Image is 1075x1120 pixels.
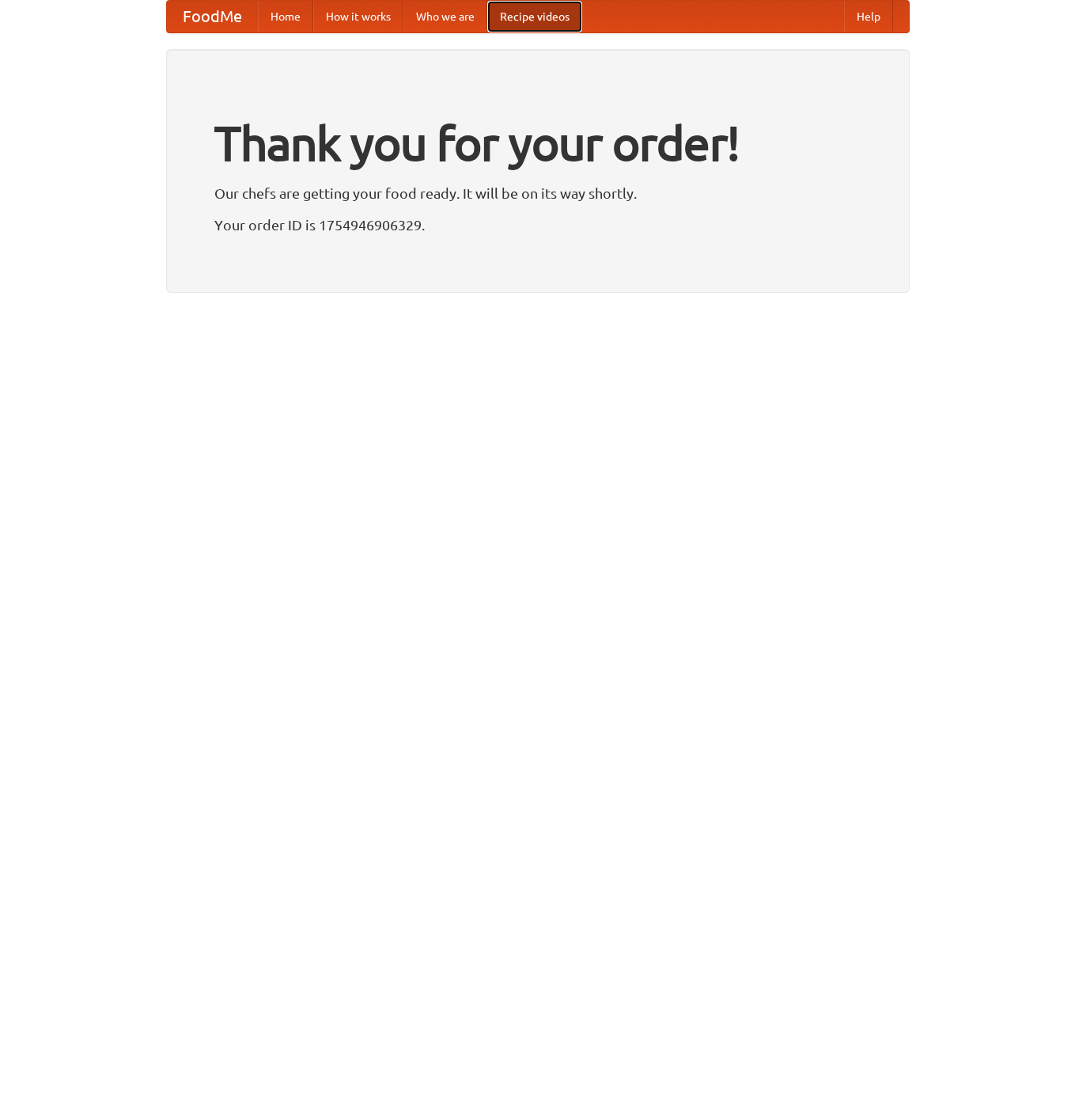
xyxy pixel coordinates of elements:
[167,1,258,32] a: FoodMe
[313,1,403,32] a: How it works
[258,1,313,32] a: Home
[214,213,861,237] p: Your order ID is 1754946906329.
[214,105,861,181] h1: Thank you for your order!
[403,1,487,32] a: Who we are
[214,181,861,205] p: Our chefs are getting your food ready. It will be on its way shortly.
[487,1,582,32] a: Recipe videos
[844,1,893,32] a: Help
